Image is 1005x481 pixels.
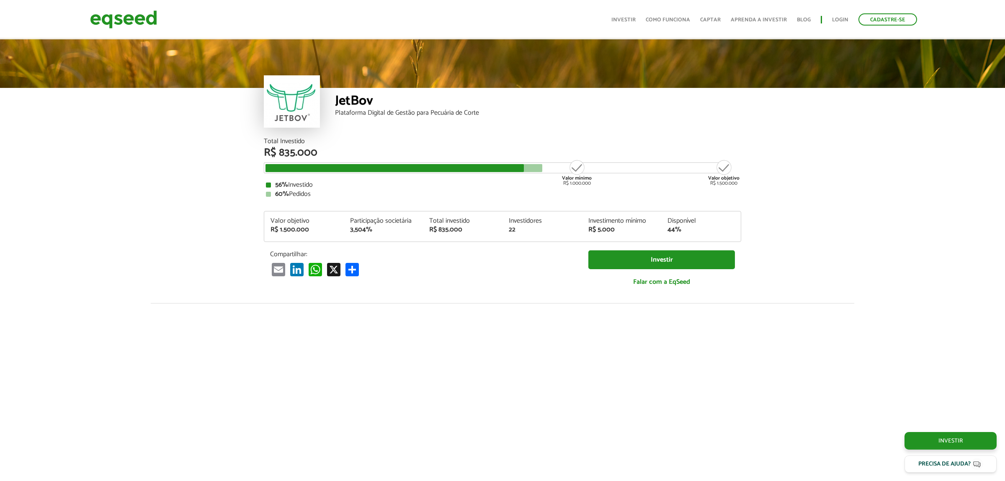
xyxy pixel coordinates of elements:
div: 3,504% [350,226,417,233]
div: JetBov [335,94,741,110]
div: R$ 835.000 [429,226,496,233]
div: Valor objetivo [271,218,338,224]
div: Investido [266,182,739,188]
a: Investir [611,17,636,23]
div: 22 [509,226,576,233]
div: Investimento mínimo [588,218,655,224]
a: WhatsApp [307,262,324,276]
a: Login [832,17,848,23]
a: X [325,262,342,276]
a: Falar com a EqSeed [588,273,735,291]
div: Plataforma Digital de Gestão para Pecuária de Corte [335,110,741,116]
strong: Valor mínimo [562,174,592,182]
strong: 56% [275,179,288,190]
a: Investir [904,432,997,450]
a: Investir [588,250,735,269]
div: R$ 1.500.000 [708,159,740,186]
a: Como funciona [646,17,690,23]
a: Aprenda a investir [731,17,787,23]
a: Cadastre-se [858,13,917,26]
div: Investidores [509,218,576,224]
img: EqSeed [90,8,157,31]
div: Total Investido [264,138,741,145]
a: Captar [700,17,721,23]
a: Email [270,262,287,276]
strong: 60% [275,188,289,200]
p: Compartilhar: [270,250,576,258]
div: 44% [667,226,734,233]
div: R$ 1.500.000 [271,226,338,233]
div: Participação societária [350,218,417,224]
div: Pedidos [266,191,739,198]
a: LinkedIn [289,262,305,276]
a: Share [344,262,361,276]
strong: Valor objetivo [708,174,740,182]
div: R$ 835.000 [264,147,741,158]
div: R$ 5.000 [588,226,655,233]
div: Disponível [667,218,734,224]
div: Total investido [429,218,496,224]
a: Blog [797,17,811,23]
div: R$ 1.000.000 [561,159,593,186]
